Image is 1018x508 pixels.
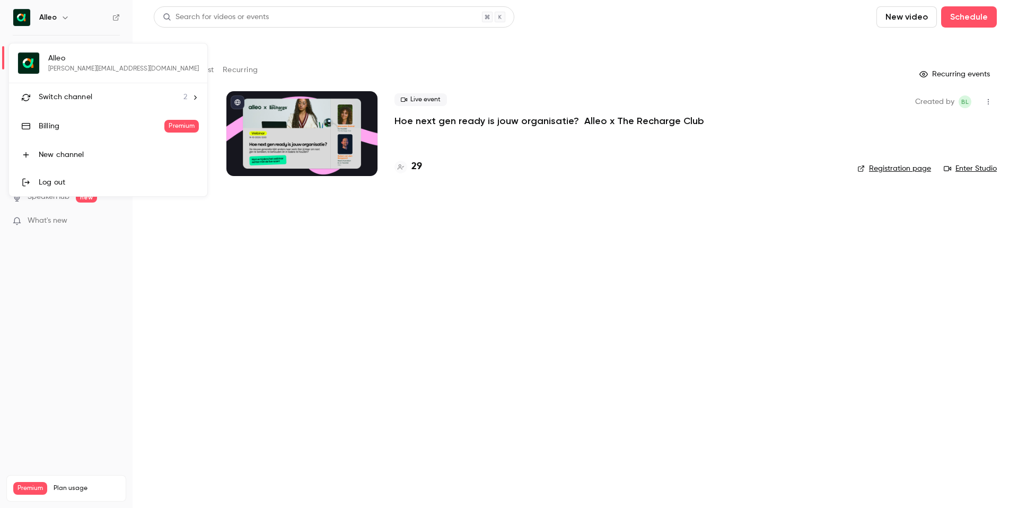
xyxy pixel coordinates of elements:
[164,120,199,133] span: Premium
[39,177,199,188] div: Log out
[39,92,92,103] span: Switch channel
[39,150,199,160] div: New channel
[39,121,164,132] div: Billing
[183,92,187,103] span: 2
